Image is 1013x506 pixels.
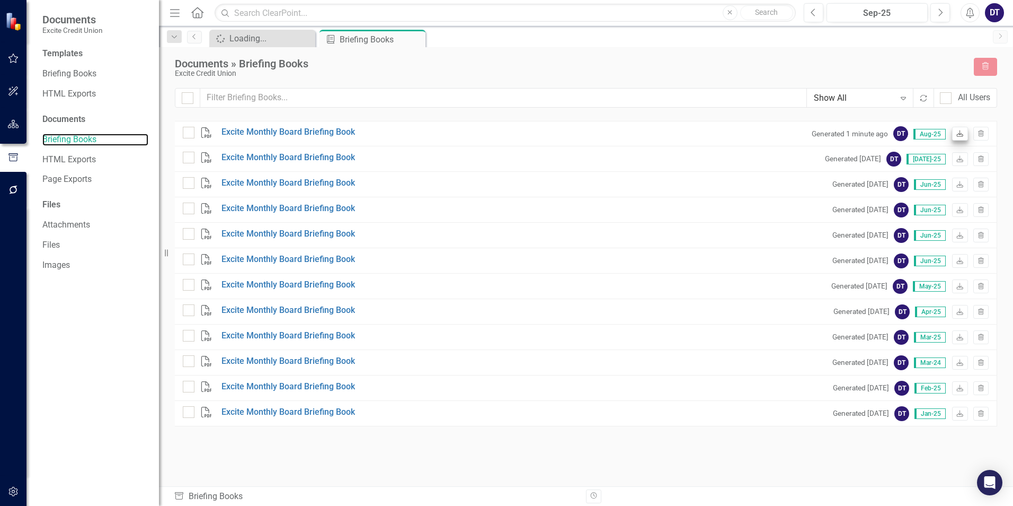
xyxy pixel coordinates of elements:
a: Briefing Books [42,68,148,80]
a: HTML Exports [42,154,148,166]
div: DT [894,406,909,421]
small: Generated 1 minute ago [812,129,888,139]
a: Excite Monthly Board Briefing Book [221,381,355,393]
small: Generated [DATE] [832,256,888,266]
a: Excite Monthly Board Briefing Book [221,177,355,189]
div: Briefing Books [340,33,423,46]
a: Attachments [42,219,148,231]
a: HTML Exports [42,88,148,100]
div: Excite Credit Union [175,69,963,77]
a: Excite Monthly Board Briefing Book [221,330,355,342]
span: Jun-25 [914,256,946,266]
div: DT [894,355,909,370]
span: Mar-25 [914,332,946,343]
div: DT [893,279,908,294]
span: [DATE]-25 [907,154,946,164]
small: Generated [DATE] [832,357,888,368]
div: Show All [814,92,895,104]
a: Excite Monthly Board Briefing Book [221,406,355,418]
small: Generated [DATE] [831,281,887,291]
input: Search ClearPoint... [215,4,796,22]
a: Excite Monthly Board Briefing Book [221,152,355,164]
span: May-25 [913,281,946,292]
input: Filter Briefing Books... [200,88,807,108]
span: Jun-25 [914,179,946,190]
small: Excite Credit Union [42,26,103,34]
a: Files [42,239,148,251]
span: Aug-25 [913,129,946,139]
div: Open Intercom Messenger [977,470,1002,495]
div: DT [894,203,909,217]
span: Jun-25 [914,230,946,241]
small: Generated [DATE] [832,205,888,215]
img: ClearPoint Strategy [5,12,24,31]
button: DT [985,3,1004,22]
a: Excite Monthly Board Briefing Book [221,254,355,266]
div: All Users [958,92,990,104]
div: DT [886,152,901,167]
a: Excite Monthly Board Briefing Book [221,203,355,215]
a: Excite Monthly Board Briefing Book [221,355,355,368]
a: Images [42,259,148,272]
small: Generated [DATE] [832,230,888,240]
div: DT [894,177,909,192]
small: Generated [DATE] [833,383,889,393]
small: Generated [DATE] [833,307,890,317]
small: Generated [DATE] [825,154,881,164]
span: Search [755,8,778,16]
a: Loading... [212,32,313,45]
span: Feb-25 [914,383,946,394]
small: Generated [DATE] [833,408,889,418]
div: DT [894,330,909,345]
span: Apr-25 [915,307,946,317]
a: Excite Monthly Board Briefing Book [221,279,355,291]
div: Loading... [229,32,313,45]
span: Jun-25 [914,205,946,215]
div: DT [895,304,910,319]
div: Templates [42,48,148,60]
a: Excite Monthly Board Briefing Book [221,304,355,317]
span: Mar-24 [914,357,946,368]
button: Search [740,5,793,20]
div: DT [893,126,908,141]
small: Generated [DATE] [832,332,888,342]
div: Sep-25 [830,7,924,20]
a: Page Exports [42,173,148,186]
div: DT [894,228,909,243]
div: Briefing Books [174,491,578,503]
button: Sep-25 [827,3,928,22]
a: Briefing Books [42,134,148,146]
small: Generated [DATE] [832,179,888,189]
div: DT [894,381,909,396]
span: Jan-25 [914,408,946,419]
div: Files [42,199,148,211]
a: Excite Monthly Board Briefing Book [221,228,355,240]
div: Documents [42,114,148,126]
span: Documents [42,13,103,26]
a: Excite Monthly Board Briefing Book [221,126,355,138]
div: Documents » Briefing Books [175,58,963,69]
div: DT [894,254,909,268]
